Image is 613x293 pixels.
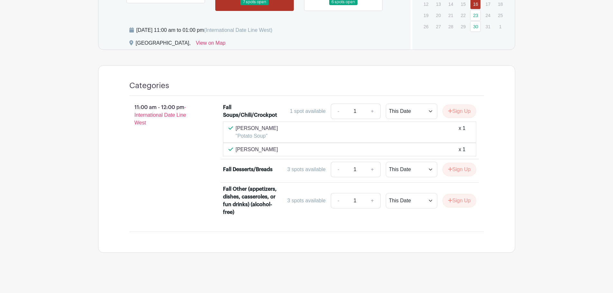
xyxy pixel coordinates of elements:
span: - International Date Line West [135,105,186,125]
p: 21 [445,10,456,20]
span: (International Date Line West) [204,27,272,33]
div: Fall Other (appetizers, dishes, casseroles, or fun drinks) (alcohol-free) [223,185,279,216]
div: 1 spot available [290,107,326,115]
div: [DATE] 11:00 am to 01:00 pm [136,26,273,34]
button: Sign Up [442,163,476,176]
div: x 1 [459,146,465,153]
a: - [331,162,346,177]
a: + [364,162,380,177]
a: 30 [470,21,481,32]
p: "Potato Soup" [236,132,278,140]
p: 22 [458,10,469,20]
p: 19 [421,10,431,20]
p: 26 [421,22,431,32]
a: - [331,104,346,119]
p: 24 [483,10,493,20]
p: [PERSON_NAME] [236,124,278,132]
p: [PERSON_NAME] [236,146,278,153]
a: + [364,104,380,119]
div: Fall Soups/Chili/Crockpot [223,104,279,119]
a: - [331,193,346,208]
a: 23 [470,10,481,21]
p: 27 [433,22,444,32]
p: 25 [495,10,506,20]
div: x 1 [459,124,465,140]
a: + [364,193,380,208]
p: 28 [445,22,456,32]
button: Sign Up [442,194,476,207]
div: 3 spots available [287,197,326,205]
button: Sign Up [442,105,476,118]
p: 29 [458,22,469,32]
a: View on Map [196,39,226,50]
p: 1 [495,22,506,32]
div: 3 spots available [287,166,326,173]
div: Fall Desserts/Breads [223,166,273,173]
h4: Categories [129,81,169,90]
p: 11:00 am - 12:00 pm [119,101,213,129]
p: 20 [433,10,444,20]
p: 31 [483,22,493,32]
div: [GEOGRAPHIC_DATA], [136,39,191,50]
